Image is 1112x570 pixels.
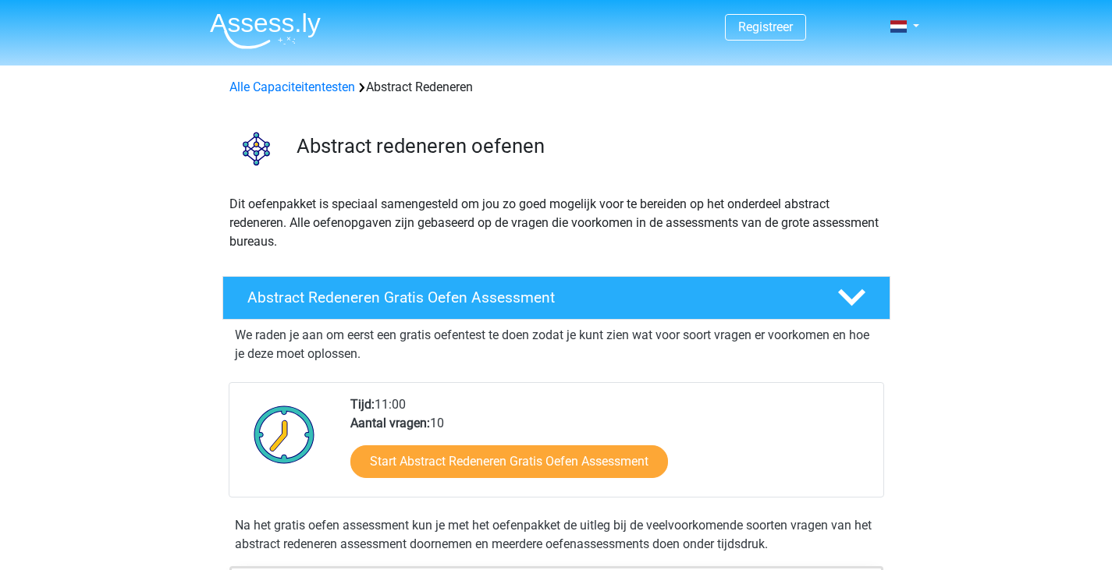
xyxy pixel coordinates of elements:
a: Start Abstract Redeneren Gratis Oefen Assessment [350,445,668,478]
div: 11:00 10 [339,395,883,497]
h3: Abstract redeneren oefenen [297,134,878,158]
img: Klok [245,395,324,473]
b: Tijd: [350,397,375,412]
div: Abstract Redeneren [223,78,890,97]
b: Aantal vragen: [350,416,430,430]
a: Alle Capaciteitentesten [229,80,355,94]
div: Na het gratis oefen assessment kun je met het oefenpakket de uitleg bij de veelvoorkomende soorte... [229,516,884,554]
h4: Abstract Redeneren Gratis Oefen Assessment [247,289,812,306]
a: Registreer [738,19,793,34]
p: Dit oefenpakket is speciaal samengesteld om jou zo goed mogelijk voor te bereiden op het onderdee... [229,195,883,251]
img: abstract redeneren [223,115,290,182]
img: Assessly [210,12,321,49]
a: Abstract Redeneren Gratis Oefen Assessment [216,276,897,320]
p: We raden je aan om eerst een gratis oefentest te doen zodat je kunt zien wat voor soort vragen er... [235,326,878,363]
